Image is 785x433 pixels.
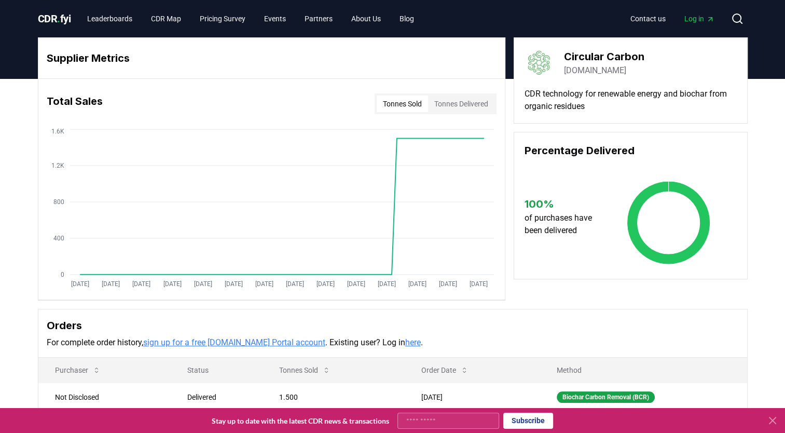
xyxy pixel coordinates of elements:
h3: Total Sales [47,93,103,114]
tspan: [DATE] [224,280,242,288]
p: of purchases have been delivered [525,212,602,237]
a: Log in [676,9,723,28]
img: Circular Carbon-logo [525,48,554,77]
tspan: [DATE] [285,280,304,288]
td: Not Disclosed [38,383,171,411]
tspan: 400 [53,235,64,242]
tspan: [DATE] [163,280,181,288]
tspan: [DATE] [438,280,457,288]
a: Partners [296,9,341,28]
h3: 100 % [525,196,602,212]
nav: Main [622,9,723,28]
a: [DOMAIN_NAME] [564,64,626,77]
a: sign up for a free [DOMAIN_NAME] Portal account [143,337,325,347]
span: . [57,12,60,25]
a: here [405,337,421,347]
button: Purchaser [47,360,109,381]
button: Order Date [413,360,477,381]
span: Log in [684,13,714,24]
button: Tonnes Sold [271,360,339,381]
tspan: 800 [53,198,64,206]
a: About Us [343,9,389,28]
tspan: [DATE] [316,280,334,288]
td: [DATE] [405,383,540,411]
a: Pricing Survey [191,9,254,28]
nav: Main [79,9,422,28]
p: Status [179,365,254,375]
a: Events [256,9,294,28]
p: CDR technology for renewable energy and biochar from organic residues [525,88,737,113]
p: Method [548,365,739,375]
tspan: [DATE] [71,280,89,288]
button: Tonnes Sold [377,96,428,112]
h3: Orders [47,318,739,333]
h3: Percentage Delivered [525,143,737,158]
a: Contact us [622,9,674,28]
a: CDR.fyi [38,11,71,26]
h3: Supplier Metrics [47,50,497,66]
span: CDR fyi [38,12,71,25]
tspan: [DATE] [194,280,212,288]
tspan: [DATE] [102,280,120,288]
h3: Circular Carbon [564,49,644,64]
a: CDR Map [143,9,189,28]
a: Blog [391,9,422,28]
tspan: [DATE] [132,280,150,288]
tspan: [DATE] [377,280,395,288]
tspan: [DATE] [408,280,426,288]
div: Delivered [187,392,254,402]
tspan: [DATE] [255,280,273,288]
tspan: 0 [60,271,64,278]
p: For complete order history, . Existing user? Log in . [47,336,739,349]
tspan: 1.6K [51,128,64,135]
a: Leaderboards [79,9,141,28]
button: Tonnes Delivered [428,96,494,112]
div: Biochar Carbon Removal (BCR) [557,391,655,403]
td: 1.500 [263,383,405,411]
tspan: [DATE] [347,280,365,288]
tspan: 1.2K [51,162,64,169]
tspan: [DATE] [470,280,488,288]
